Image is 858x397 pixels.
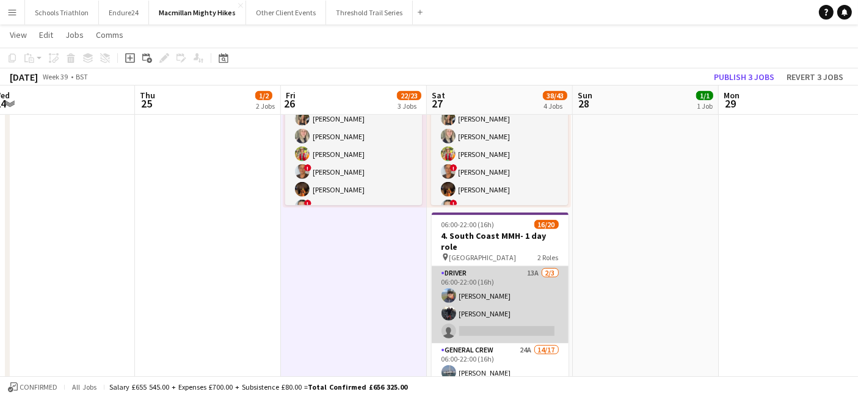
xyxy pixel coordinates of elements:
[20,383,57,392] span: Confirmed
[284,97,296,111] span: 26
[534,220,559,229] span: 16/20
[304,164,311,172] span: !
[782,69,848,85] button: Revert 3 jobs
[544,101,567,111] div: 4 Jobs
[5,27,32,43] a: View
[432,213,569,393] app-job-card: 06:00-22:00 (16h)16/204. South Coast MMH- 1 day role [GEOGRAPHIC_DATA]2 RolesDriver13A2/306:00-22...
[76,72,88,81] div: BST
[308,382,407,392] span: Total Confirmed £656 325.00
[304,200,311,207] span: !
[91,27,128,43] a: Comms
[149,1,246,24] button: Macmillan Mighty Hikes
[99,1,149,24] button: Endure24
[432,230,569,252] h3: 4. South Coast MMH- 1 day role
[109,382,407,392] div: Salary £655 545.00 + Expenses £700.00 + Subsistence £80.00 =
[724,90,740,101] span: Mon
[140,90,155,101] span: Thu
[138,97,155,111] span: 25
[60,27,89,43] a: Jobs
[25,1,99,24] button: Schools Triathlon
[40,72,71,81] span: Week 39
[578,90,592,101] span: Sun
[246,1,326,24] button: Other Client Events
[397,91,421,100] span: 22/23
[543,91,567,100] span: 38/43
[6,381,59,394] button: Confirmed
[430,97,445,111] span: 27
[449,253,517,262] span: [GEOGRAPHIC_DATA]
[432,266,569,343] app-card-role: Driver13A2/306:00-22:00 (16h)[PERSON_NAME][PERSON_NAME]
[70,382,99,392] span: All jobs
[256,101,275,111] div: 2 Jobs
[96,29,123,40] span: Comms
[696,91,713,100] span: 1/1
[697,101,713,111] div: 1 Job
[39,29,53,40] span: Edit
[326,1,413,24] button: Threshold Trail Series
[285,54,422,219] app-card-role: General Crew8/809:00-19:00 (10h)![PERSON_NAME][PERSON_NAME][PERSON_NAME][PERSON_NAME][PERSON_NAME...
[432,90,445,101] span: Sat
[722,97,740,111] span: 29
[709,69,779,85] button: Publish 3 jobs
[450,200,457,207] span: !
[286,90,296,101] span: Fri
[450,164,457,172] span: !
[65,29,84,40] span: Jobs
[10,71,38,83] div: [DATE]
[10,29,27,40] span: View
[255,91,272,100] span: 1/2
[34,27,58,43] a: Edit
[442,220,495,229] span: 06:00-22:00 (16h)
[398,101,421,111] div: 3 Jobs
[431,54,568,219] app-card-role: General Crew8/806:00-22:00 (16h)![PERSON_NAME][PERSON_NAME][PERSON_NAME][PERSON_NAME][PERSON_NAME...
[538,253,559,262] span: 2 Roles
[576,97,592,111] span: 28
